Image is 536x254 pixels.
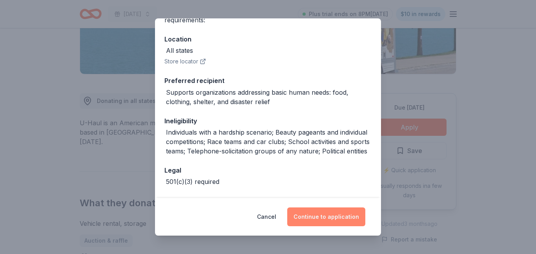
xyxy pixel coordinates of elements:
[164,165,372,175] div: Legal
[166,128,372,156] div: Individuals with a hardship scenario; Beauty pageants and individual competitions; Race teams and...
[164,57,206,66] button: Store locator
[164,196,372,206] div: Deadline
[287,207,365,226] button: Continue to application
[166,88,372,106] div: Supports organizations addressing basic human needs: food, clothing, shelter, and disaster relief
[164,116,372,126] div: Ineligibility
[166,177,219,186] div: 501(c)(3) required
[164,34,372,44] div: Location
[166,46,193,55] div: All states
[164,76,372,86] div: Preferred recipient
[257,207,276,226] button: Cancel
